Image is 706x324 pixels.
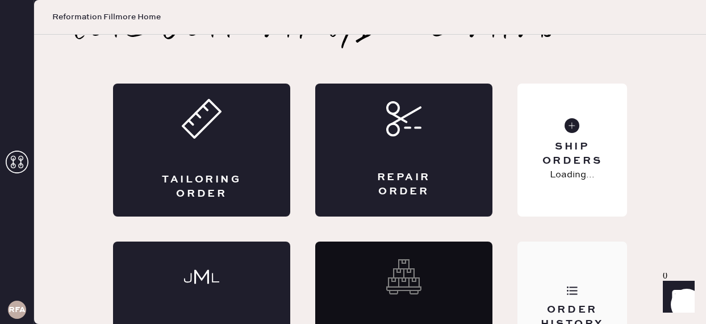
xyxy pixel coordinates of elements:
[527,140,618,168] div: Ship Orders
[52,11,161,23] span: Reformation Fillmore Home
[361,171,447,199] div: Repair Order
[158,173,245,201] div: Tailoring Order
[652,273,701,322] iframe: Front Chat
[9,306,26,314] h3: RFA
[550,168,595,182] p: Loading...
